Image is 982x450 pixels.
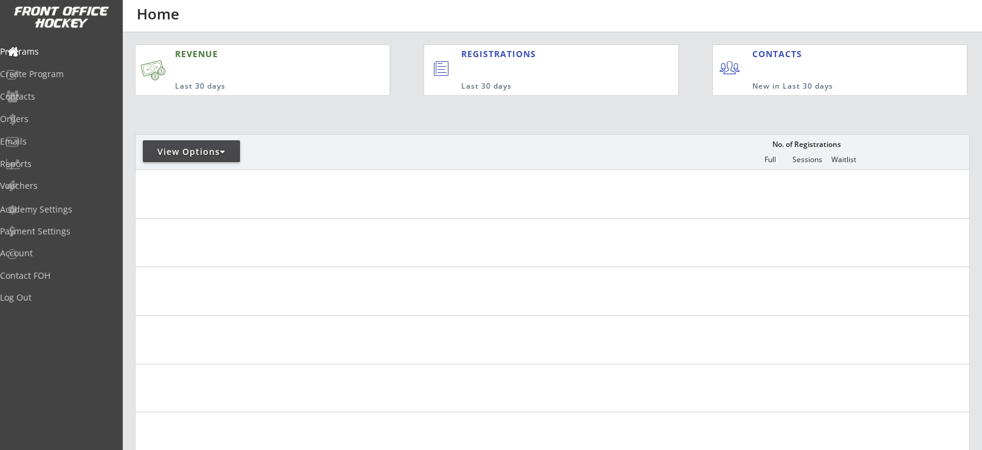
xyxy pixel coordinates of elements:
div: New in Last 30 days [752,81,910,92]
div: Last 30 days [175,81,331,92]
div: View Options [143,146,240,158]
div: No. of Registrations [769,140,844,149]
div: Full [752,155,788,164]
div: REGISTRATIONS [461,48,622,60]
div: Sessions [789,155,825,164]
div: REVENUE [175,48,331,60]
div: CONTACTS [752,48,808,60]
div: Waitlist [825,155,862,164]
div: Last 30 days [461,81,628,92]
